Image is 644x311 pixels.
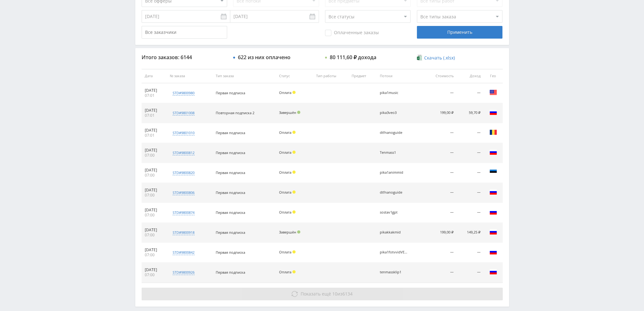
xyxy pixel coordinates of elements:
span: 10 [332,291,337,297]
span: Первая подписка [216,190,245,195]
div: pika1fotvvidVEO3 [380,250,408,254]
td: — [424,123,457,143]
div: pika1music [380,91,408,95]
span: Подтвержден [297,111,300,114]
td: — [424,263,457,283]
td: — [424,163,457,183]
span: Холд [292,91,296,94]
div: [DATE] [145,267,164,272]
span: Оплата [279,90,291,95]
span: Повторная подписка 2 [216,110,254,115]
span: Холд [292,190,296,194]
div: dtfnanoguide [380,190,408,195]
td: — [424,203,457,223]
span: Первая подписка [216,250,245,255]
span: Оплата [279,210,291,215]
span: Первая подписка [216,130,245,135]
a: Скачать (.xlsx) [417,55,455,61]
td: 199,00 ₽ [424,103,457,123]
span: из [301,291,353,297]
div: 07:00 [145,173,164,178]
th: Тип работы [313,69,348,83]
td: — [424,183,457,203]
td: — [456,203,483,223]
span: Оплата [279,250,291,254]
div: pika3veo3 [380,111,408,115]
img: rou.png [489,128,497,136]
button: Показать ещё 10из6134 [142,288,503,300]
td: — [424,143,457,163]
div: 07:01 [145,93,164,98]
div: std#9800918 [173,230,194,235]
img: rus.png [489,228,497,236]
img: rus.png [489,208,497,216]
div: [DATE] [145,168,164,173]
span: Холд [292,250,296,253]
span: Показать ещё [301,291,331,297]
div: Итого заказов: 6144 [142,54,227,60]
span: Первая подписка [216,170,245,175]
span: 6134 [342,291,353,297]
span: Первая подписка [216,270,245,275]
span: Оплаченные заказы [325,30,379,36]
div: [DATE] [145,247,164,252]
div: pikakkakmid [380,230,408,234]
td: 59,70 ₽ [456,103,483,123]
div: std#9801008 [173,110,194,115]
img: rus.png [489,148,497,156]
img: rus.png [489,248,497,256]
span: Первая подписка [216,150,245,155]
span: Завершён [279,110,296,115]
div: [DATE] [145,88,164,93]
div: 07:01 [145,113,164,118]
th: Статус [276,69,313,83]
span: Первая подписка [216,90,245,95]
img: usa.png [489,89,497,96]
td: — [424,243,457,263]
th: Дата [142,69,167,83]
div: std#9800812 [173,150,194,155]
span: Подтвержден [297,230,300,233]
span: Первая подписка [216,230,245,235]
span: Оплата [279,130,291,135]
div: dtfnanoguide [380,131,408,135]
span: Оплата [279,270,291,274]
th: Тип заказа [213,69,276,83]
div: pika1animmid [380,171,408,175]
div: tenmassklip1 [380,270,408,274]
div: std#9800874 [173,210,194,215]
th: Стоимость [424,69,457,83]
div: 07:00 [145,213,164,218]
div: 07:01 [145,133,164,138]
div: Применить [417,26,502,39]
div: sostav1gpt [380,210,408,215]
input: Все заказчики [142,26,227,39]
span: Оплата [279,190,291,195]
div: [DATE] [145,208,164,213]
th: Предмет [348,69,377,83]
div: 07:00 [145,193,164,198]
div: std#9800842 [173,250,194,255]
span: Холд [292,131,296,134]
span: Холд [292,270,296,273]
td: 199,00 ₽ [424,223,457,243]
div: [DATE] [145,188,164,193]
span: Скачать (.xlsx) [424,55,455,60]
img: xlsx [417,54,422,61]
div: std#9800820 [173,170,194,175]
span: Первая подписка [216,210,245,215]
td: — [424,83,457,103]
div: 80 111,60 ₽ дохода [330,54,376,60]
div: [DATE] [145,227,164,233]
th: Гео [484,69,503,83]
div: 07:00 [145,233,164,238]
div: std#9800980 [173,90,194,96]
span: Холд [292,210,296,214]
div: 07:00 [145,272,164,277]
div: std#9801010 [173,130,194,135]
div: 07:00 [145,153,164,158]
td: — [456,263,483,283]
img: est.png [489,168,497,176]
span: Завершён [279,230,296,234]
span: Холд [292,171,296,174]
